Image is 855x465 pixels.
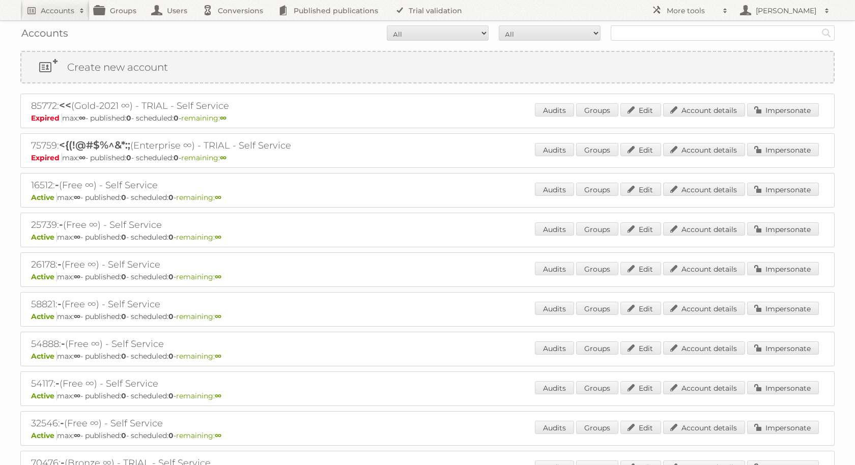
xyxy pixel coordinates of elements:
strong: ∞ [74,232,80,242]
span: - [58,298,62,310]
a: Edit [620,103,661,117]
span: Active [31,391,57,400]
a: Groups [576,103,618,117]
strong: ∞ [215,312,221,321]
strong: ∞ [215,431,221,440]
span: - [55,377,60,389]
span: Active [31,352,57,361]
strong: ∞ [215,232,221,242]
a: Edit [620,222,661,236]
strong: 0 [121,312,126,321]
strong: ∞ [74,312,80,321]
span: remaining: [176,193,221,202]
strong: 0 [174,113,179,123]
a: Groups [576,421,618,434]
h2: 54117: (Free ∞) - Self Service [31,377,387,390]
p: max: - published: - scheduled: - [31,431,824,440]
span: remaining: [181,153,226,162]
span: remaining: [176,232,221,242]
a: Groups [576,143,618,156]
strong: ∞ [74,193,80,202]
strong: 0 [168,193,174,202]
input: Search [819,25,834,41]
h2: More tools [667,6,718,16]
span: Active [31,272,57,281]
span: Active [31,193,57,202]
a: Groups [576,262,618,275]
a: Impersonate [747,103,819,117]
strong: 0 [174,153,179,162]
p: max: - published: - scheduled: - [31,352,824,361]
a: Groups [576,222,618,236]
h2: 26178: (Free ∞) - Self Service [31,258,387,271]
strong: ∞ [215,193,221,202]
strong: ∞ [79,153,85,162]
a: Edit [620,262,661,275]
strong: 0 [168,352,174,361]
span: remaining: [176,391,221,400]
a: Edit [620,381,661,394]
strong: 0 [126,113,131,123]
a: Edit [620,341,661,355]
h2: [PERSON_NAME] [753,6,819,16]
a: Account details [663,183,745,196]
p: max: - published: - scheduled: - [31,232,824,242]
strong: ∞ [79,113,85,123]
a: Account details [663,421,745,434]
a: Account details [663,103,745,117]
a: Impersonate [747,222,819,236]
span: - [59,218,63,230]
a: Impersonate [747,262,819,275]
a: Account details [663,341,745,355]
a: Audits [535,381,574,394]
a: Edit [620,183,661,196]
span: Expired [31,153,62,162]
strong: ∞ [215,352,221,361]
strong: ∞ [74,391,80,400]
a: Impersonate [747,381,819,394]
a: Edit [620,143,661,156]
a: Audits [535,143,574,156]
a: Groups [576,302,618,315]
strong: ∞ [74,352,80,361]
a: Impersonate [747,143,819,156]
strong: 0 [168,431,174,440]
strong: 0 [168,272,174,281]
strong: ∞ [215,272,221,281]
span: Active [31,431,57,440]
a: Create new account [21,52,834,82]
span: - [60,417,64,429]
a: Account details [663,302,745,315]
span: - [58,258,62,270]
strong: 0 [168,391,174,400]
a: Groups [576,183,618,196]
a: Impersonate [747,421,819,434]
span: << [59,99,71,111]
strong: ∞ [74,431,80,440]
strong: ∞ [215,391,221,400]
strong: 0 [121,391,126,400]
strong: 0 [126,153,131,162]
a: Groups [576,381,618,394]
a: Impersonate [747,341,819,355]
a: Audits [535,222,574,236]
a: Audits [535,421,574,434]
span: <{(!@#$%^&*:; [59,139,130,151]
span: Active [31,232,57,242]
a: Account details [663,381,745,394]
strong: ∞ [220,153,226,162]
a: Account details [663,262,745,275]
strong: 0 [168,312,174,321]
strong: 0 [121,193,126,202]
strong: ∞ [220,113,226,123]
h2: 85772: (Gold-2021 ∞) - TRIAL - Self Service [31,99,387,112]
span: Expired [31,113,62,123]
a: Account details [663,143,745,156]
p: max: - published: - scheduled: - [31,312,824,321]
a: Impersonate [747,302,819,315]
span: remaining: [181,113,226,123]
a: Audits [535,302,574,315]
a: Edit [620,302,661,315]
strong: 0 [121,431,126,440]
a: Audits [535,262,574,275]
